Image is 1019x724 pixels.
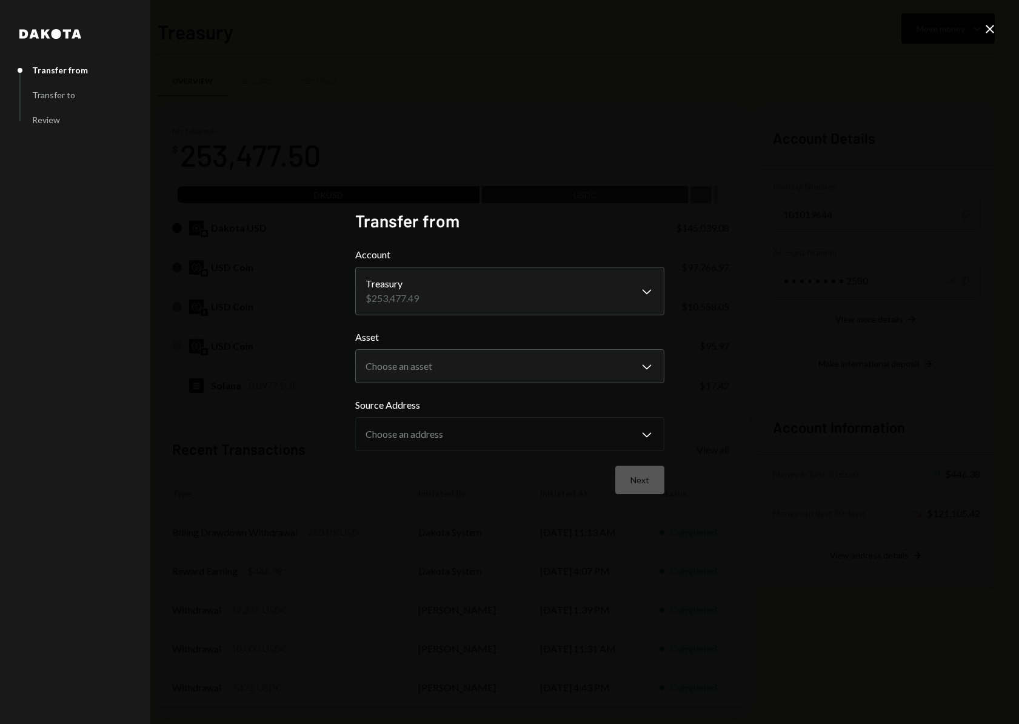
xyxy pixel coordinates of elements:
div: Review [32,115,60,125]
h2: Transfer from [355,209,664,233]
label: Asset [355,330,664,344]
div: Transfer to [32,90,75,100]
label: Source Address [355,398,664,412]
button: Asset [355,349,664,383]
label: Account [355,247,664,262]
button: Account [355,267,664,315]
div: Transfer from [32,65,88,75]
button: Source Address [355,417,664,451]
